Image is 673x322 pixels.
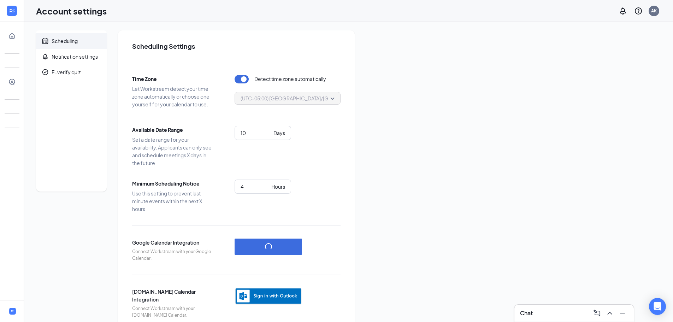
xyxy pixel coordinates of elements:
span: (UTC-05:00) [GEOGRAPHIC_DATA]/[GEOGRAPHIC_DATA] - Central Time [241,93,408,104]
svg: ChevronUp [606,309,614,317]
div: Scheduling [52,37,78,45]
span: [DOMAIN_NAME] Calendar Integration [132,288,213,303]
svg: Calendar [42,37,49,45]
div: Days [273,129,285,137]
div: E-verify quiz [52,69,81,76]
h3: Chat [520,309,533,317]
span: Use this setting to prevent last minute events within the next X hours. [132,189,213,213]
span: Google Calendar Integration [132,239,213,246]
button: Minimize [617,308,628,319]
div: Hours [271,183,285,191]
span: Minimum Scheduling Notice [132,180,213,187]
span: Time Zone [132,75,213,83]
div: Open Intercom Messenger [649,298,666,315]
svg: Minimize [618,309,627,317]
svg: Bell [42,53,49,60]
span: Detect time zone automatically [254,75,326,83]
h1: Account settings [36,5,107,17]
svg: WorkstreamLogo [8,7,15,14]
svg: WorkstreamLogo [10,309,15,314]
h2: Scheduling Settings [132,42,341,51]
button: ComposeMessage [591,308,603,319]
a: CheckmarkCircleE-verify quiz [36,64,107,80]
svg: QuestionInfo [634,7,643,15]
span: Available Date Range [132,126,213,134]
div: AK [651,8,657,14]
span: Connect Workstream with your Google Calendar. [132,248,213,262]
svg: Notifications [619,7,627,15]
span: Let Workstream detect your time zone automatically or choose one yourself for your calendar to use. [132,85,213,108]
svg: CheckmarkCircle [42,69,49,76]
svg: ComposeMessage [593,309,601,317]
a: CalendarScheduling [36,33,107,49]
span: Connect Workstream with your [DOMAIN_NAME] Calendar. [132,305,213,319]
span: Set a date range for your availability. Applicants can only see and schedule meetings X days in t... [132,136,213,167]
button: ChevronUp [604,308,615,319]
a: BellNotification settings [36,49,107,64]
div: Notification settings [52,53,98,60]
